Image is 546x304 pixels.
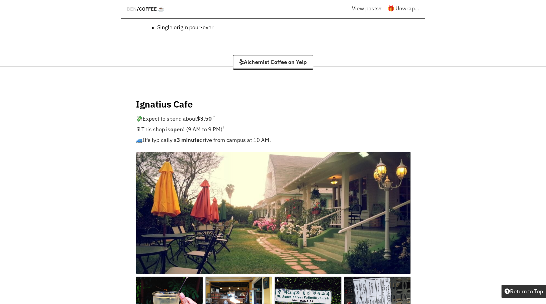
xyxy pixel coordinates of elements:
[222,125,225,130] sup: ?
[379,5,381,12] span: ▾
[136,115,143,122] span: 💸
[213,114,215,120] sup: ?
[127,6,137,12] a: BEN
[197,115,212,122] strong: $3.50
[141,126,225,133] span: This shop is (9 AM to 9 PM)
[502,285,546,298] button: Return to Top
[170,126,185,133] strong: open!
[136,126,141,133] span: 🗓
[352,5,388,12] a: View posts
[136,152,411,274] img: ignatius-hero.jpg
[177,136,200,143] strong: 3 minute
[136,136,143,143] span: 🚙
[157,24,214,31] div: Single origin pour-over
[139,6,164,12] a: Coffee ☕️
[233,55,313,70] a: Alchemist Coffee on Yelp
[136,135,410,145] p: It's typically a drive from campus at 10 AM.
[127,3,164,14] div: /
[136,113,410,124] p: Expect to spend about
[388,5,419,12] a: 🎁 Unwrap...
[136,98,410,110] h4: Ignatius Cafe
